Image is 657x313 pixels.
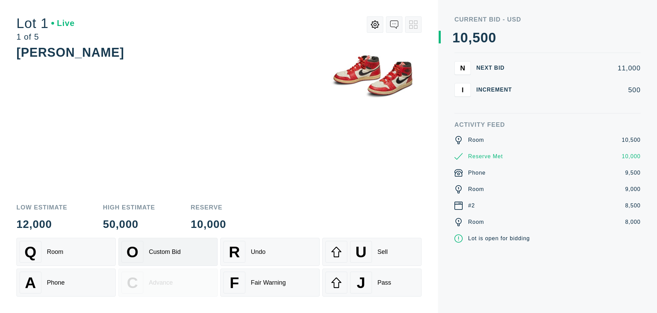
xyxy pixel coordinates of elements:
button: JPass [322,269,422,297]
span: I [462,86,464,94]
div: Room [468,218,484,226]
button: I [454,83,471,97]
span: F [230,274,239,291]
div: Low Estimate [16,204,67,210]
div: 9,500 [625,169,641,177]
button: USell [322,238,422,266]
div: Phone [468,169,486,177]
button: FFair Warning [220,269,320,297]
span: O [127,243,139,261]
span: N [460,64,465,72]
div: 11,000 [523,65,641,71]
div: 12,000 [16,219,67,230]
div: 0 [460,31,468,44]
span: C [127,274,138,291]
div: Fair Warning [251,279,286,286]
div: Next Bid [476,65,517,71]
div: Reserve [191,204,226,210]
div: 1 of 5 [16,33,75,41]
button: APhone [16,269,116,297]
button: CAdvance [118,269,218,297]
span: Q [25,243,37,261]
button: N [454,61,471,75]
div: [PERSON_NAME] [16,45,124,59]
div: Advance [149,279,173,286]
div: #2 [468,202,475,210]
div: 9,000 [625,185,641,193]
div: 8,500 [625,202,641,210]
div: Increment [476,87,517,93]
button: QRoom [16,238,116,266]
div: 0 [488,31,496,44]
span: U [356,243,366,261]
div: Reserve Met [468,152,503,161]
div: Lot is open for bidding [468,234,530,243]
div: Activity Feed [454,122,641,128]
span: J [357,274,365,291]
div: 10,000 [622,152,641,161]
div: Phone [47,279,65,286]
div: 5 [473,31,480,44]
div: Custom Bid [149,248,181,256]
div: 8,000 [625,218,641,226]
div: Live [51,19,75,27]
div: 50,000 [103,219,155,230]
div: Undo [251,248,266,256]
div: Lot 1 [16,16,75,30]
div: Current Bid - USD [454,16,641,23]
div: 500 [523,86,641,93]
div: Room [468,136,484,144]
div: 0 [480,31,488,44]
div: High Estimate [103,204,155,210]
button: OCustom Bid [118,238,218,266]
span: R [229,243,240,261]
span: A [25,274,36,291]
div: , [468,31,473,167]
button: RUndo [220,238,320,266]
div: Room [47,248,63,256]
div: Pass [377,279,391,286]
div: 10,000 [191,219,226,230]
div: 1 [452,31,460,44]
div: Sell [377,248,388,256]
div: Room [468,185,484,193]
div: 10,500 [622,136,641,144]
